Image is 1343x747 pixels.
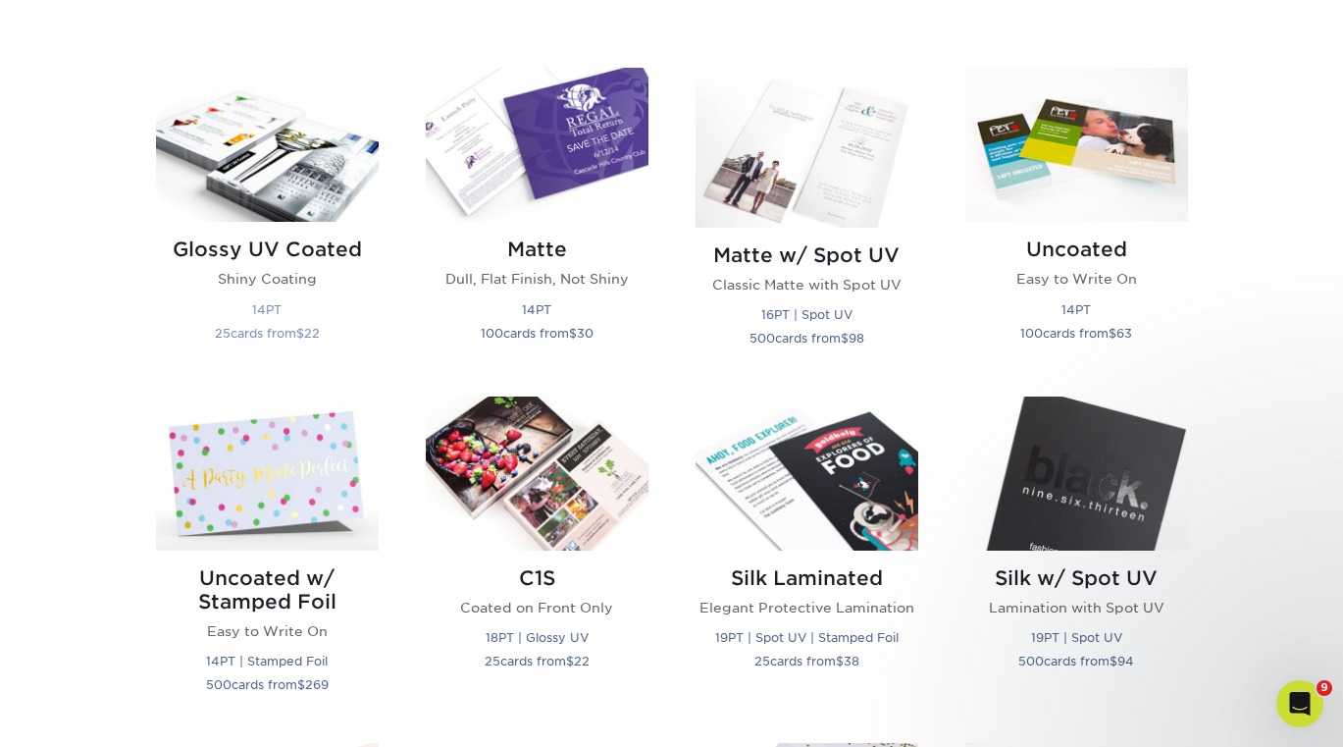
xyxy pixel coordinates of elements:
span: 100 [481,326,503,341]
span: $ [1109,326,1116,341]
p: Classic Matte with Spot UV [696,275,918,294]
span: $ [836,654,844,668]
small: 14PT [252,302,282,317]
small: 16PT | Spot UV [761,307,852,322]
img: Uncoated Postcards [965,68,1188,222]
span: 30 [577,326,594,341]
iframe: Intercom live chat [1276,680,1323,727]
h2: Uncoated [965,238,1188,261]
img: Matte w/ Spot UV Postcards [696,68,918,227]
small: cards from [1020,326,1132,341]
img: C1S Postcards [426,397,648,551]
img: Matte Postcards [426,68,648,222]
small: 14PT [1061,302,1091,317]
h2: Silk Laminated [696,566,918,590]
span: 9 [1317,680,1332,696]
h2: Silk w/ Spot UV [965,566,1188,590]
span: 94 [1117,654,1134,668]
small: cards from [206,677,329,692]
a: Silk w/ Spot UV Postcards Silk w/ Spot UV Lamination with Spot UV 19PT | Spot UV 500cards from$94 [965,397,1188,720]
h2: Matte w/ Spot UV [696,243,918,267]
span: 25 [215,326,231,341]
p: Lamination with Spot UV [965,598,1188,617]
span: 63 [1116,326,1132,341]
span: $ [841,331,849,346]
small: cards from [1018,654,1134,668]
small: cards from [749,331,864,346]
small: 19PT | Spot UV [1031,630,1122,645]
small: cards from [754,654,859,668]
span: 98 [849,331,864,346]
span: 22 [574,654,590,668]
p: Shiny Coating [156,269,379,289]
img: Uncoated w/ Stamped Foil Postcards [156,397,379,551]
h2: Glossy UV Coated [156,238,379,261]
a: Glossy UV Coated Postcards Glossy UV Coated Shiny Coating 14PT 25cards from$22 [156,68,379,373]
span: $ [296,326,304,341]
span: $ [566,654,574,668]
span: 25 [485,654,500,668]
small: 14PT [522,302,551,317]
small: cards from [481,326,594,341]
span: $ [1110,654,1117,668]
small: 19PT | Spot UV | Stamped Foil [715,630,899,645]
a: Matte Postcards Matte Dull, Flat Finish, Not Shiny 14PT 100cards from$30 [426,68,648,373]
a: Uncoated Postcards Uncoated Easy to Write On 14PT 100cards from$63 [965,68,1188,373]
span: 22 [304,326,320,341]
span: 269 [305,677,329,692]
a: Uncoated w/ Stamped Foil Postcards Uncoated w/ Stamped Foil Easy to Write On 14PT | Stamped Foil ... [156,397,379,720]
p: Coated on Front Only [426,598,648,617]
iframe: Google Customer Reviews [5,687,167,740]
img: Glossy UV Coated Postcards [156,68,379,222]
h2: Matte [426,238,648,261]
span: 25 [754,654,770,668]
a: Matte w/ Spot UV Postcards Matte w/ Spot UV Classic Matte with Spot UV 16PT | Spot UV 500cards fr... [696,68,918,373]
span: 500 [206,677,232,692]
p: Elegant Protective Lamination [696,598,918,617]
small: 18PT | Glossy UV [486,630,589,645]
small: cards from [485,654,590,668]
p: Easy to Write On [965,269,1188,289]
img: Silk Laminated Postcards [696,397,918,551]
a: C1S Postcards C1S Coated on Front Only 18PT | Glossy UV 25cards from$22 [426,397,648,720]
small: 14PT | Stamped Foil [206,654,328,668]
span: 100 [1020,326,1043,341]
span: 500 [1018,654,1044,668]
p: Dull, Flat Finish, Not Shiny [426,269,648,289]
h2: C1S [426,566,648,590]
small: cards from [215,326,320,341]
span: 500 [749,331,775,346]
img: Silk w/ Spot UV Postcards [965,397,1188,551]
span: $ [569,326,577,341]
p: Easy to Write On [156,621,379,641]
span: 38 [844,654,859,668]
span: $ [297,677,305,692]
a: Silk Laminated Postcards Silk Laminated Elegant Protective Lamination 19PT | Spot UV | Stamped Fo... [696,397,918,720]
h2: Uncoated w/ Stamped Foil [156,566,379,614]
